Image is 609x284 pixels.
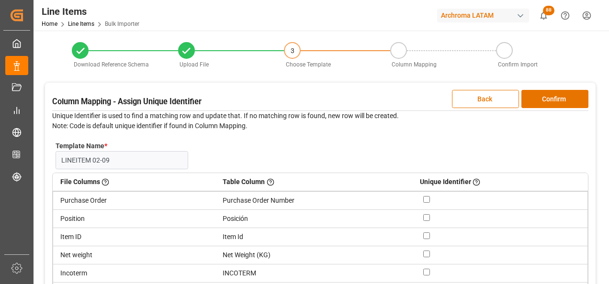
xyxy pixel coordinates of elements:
[285,43,300,59] div: 3
[420,174,581,190] div: Unique Identifier
[223,196,406,206] div: Purchase Order Number
[498,61,538,68] span: Confirm Import
[42,21,57,27] a: Home
[56,141,107,151] label: Template Name
[53,210,216,228] td: Position
[437,6,533,24] button: Archroma LATAM
[52,96,202,108] h3: Column Mapping
[223,174,406,190] div: Table Column
[223,268,406,278] div: INCOTERM
[452,90,519,108] button: Back
[60,174,209,190] div: File Columns
[521,90,588,108] button: Confirm
[437,9,529,22] div: Archroma LATAM
[223,232,406,242] div: Item Id
[543,6,554,15] span: 88
[74,61,149,68] span: Download Reference Schema
[68,21,94,27] a: Line Items
[53,246,216,264] td: Net weight
[53,228,216,246] td: Item ID
[223,214,406,224] div: Posición
[392,61,437,68] span: Column Mapping
[42,4,139,19] div: Line Items
[53,264,216,283] td: Incoterm
[554,5,576,26] button: Help Center
[113,97,202,106] span: - Assign Unique Identifier
[53,191,216,210] td: Purchase Order
[286,61,331,68] span: Choose Template
[52,111,588,131] p: Unique Identifier is used to find a matching row and update that. If no matching row is found, ne...
[223,250,406,260] div: Net Weight (KG)
[533,5,554,26] button: show 88 new notifications
[180,61,209,68] span: Upload File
